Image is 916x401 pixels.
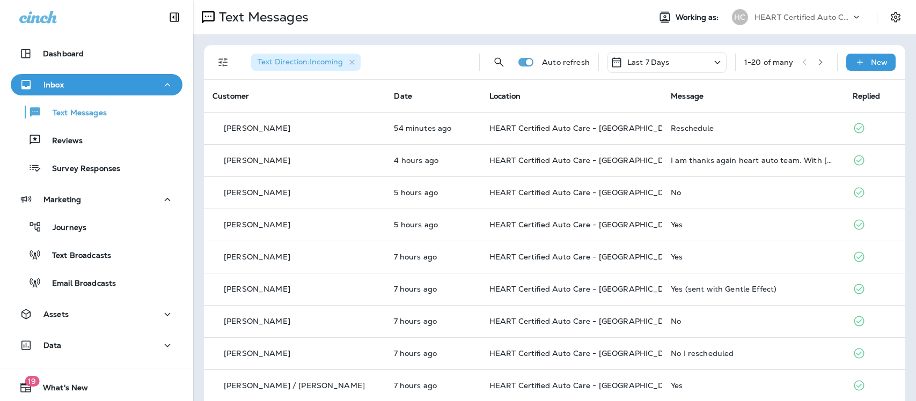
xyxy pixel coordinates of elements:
p: Aug 25, 2025 10:05 AM [394,253,472,261]
button: Search Messages [488,51,510,73]
p: Aug 25, 2025 12:38 PM [394,156,472,165]
button: Journeys [11,216,182,238]
button: Reviews [11,129,182,151]
span: 19 [25,376,39,387]
p: [PERSON_NAME] / [PERSON_NAME] [224,381,365,390]
div: No [671,188,835,197]
span: What's New [32,383,88,396]
p: Last 7 Days [627,58,670,66]
div: No I rescheduled [671,349,835,358]
button: Marketing [11,189,182,210]
button: Dashboard [11,43,182,64]
p: Email Broadcasts [41,279,116,289]
span: HEART Certified Auto Care - [GEOGRAPHIC_DATA] [489,348,682,358]
button: Assets [11,303,182,325]
span: HEART Certified Auto Care - [GEOGRAPHIC_DATA] [489,316,682,326]
p: [PERSON_NAME] [224,156,290,165]
div: Yes [671,381,835,390]
p: Marketing [43,195,81,204]
button: 19What's New [11,377,182,398]
span: Customer [212,91,249,101]
span: Date [394,91,412,101]
p: [PERSON_NAME] [224,253,290,261]
p: New [871,58,888,66]
button: Survey Responses [11,157,182,179]
p: Text Messages [215,9,309,25]
span: HEART Certified Auto Care - [GEOGRAPHIC_DATA] [489,155,682,165]
span: Location [489,91,521,101]
button: Data [11,335,182,356]
p: Aug 25, 2025 09:33 AM [394,317,472,325]
p: [PERSON_NAME] [224,285,290,293]
button: Filters [212,51,234,73]
p: Auto refresh [542,58,590,66]
span: HEART Certified Auto Care - [GEOGRAPHIC_DATA] [489,220,682,229]
p: Journeys [42,223,86,233]
span: HEART Certified Auto Care - [GEOGRAPHIC_DATA] [489,188,682,197]
span: HEART Certified Auto Care - [GEOGRAPHIC_DATA] [489,381,682,390]
div: I am thanks again heart auto team. With Kisha at the Helm. I think that spelling is right!🙂 [671,156,835,165]
p: Aug 25, 2025 09:33 AM [394,349,472,358]
span: HEART Certified Auto Care - [GEOGRAPHIC_DATA] [489,123,682,133]
button: Settings [886,8,905,27]
span: Working as: [676,13,721,22]
p: Data [43,341,62,350]
p: Assets [43,310,69,318]
div: Text Direction:Incoming [251,54,361,71]
div: Reschedule [671,124,835,132]
button: Inbox [11,74,182,95]
p: Aug 25, 2025 09:30 AM [394,381,472,390]
span: Replied [853,91,881,101]
p: Aug 25, 2025 04:16 PM [394,124,472,132]
p: [PERSON_NAME] [224,124,290,132]
button: Collapse Sidebar [159,6,189,28]
button: Email Broadcasts [11,271,182,294]
p: Text Broadcasts [41,251,111,261]
p: Dashboard [43,49,84,58]
p: Aug 25, 2025 09:57 AM [394,285,472,293]
div: Yes [671,220,835,229]
p: [PERSON_NAME] [224,317,290,325]
div: 1 - 20 of many [744,58,794,66]
div: No [671,317,835,325]
button: Text Broadcasts [11,243,182,266]
div: Yes [671,253,835,261]
span: Message [671,91,704,101]
div: Yes (sent with Gentle Effect) [671,285,835,293]
p: Reviews [41,136,83,146]
p: Inbox [43,80,64,89]
p: [PERSON_NAME] [224,188,290,197]
span: HEART Certified Auto Care - [GEOGRAPHIC_DATA] [489,252,682,262]
p: [PERSON_NAME] [224,349,290,358]
div: HC [732,9,748,25]
span: Text Direction : Incoming [258,57,343,66]
span: HEART Certified Auto Care - [GEOGRAPHIC_DATA] [489,284,682,294]
button: Text Messages [11,101,182,123]
p: Aug 25, 2025 11:52 AM [394,188,472,197]
p: HEART Certified Auto Care [754,13,851,21]
p: [PERSON_NAME] [224,220,290,229]
p: Aug 25, 2025 11:49 AM [394,220,472,229]
p: Text Messages [42,108,107,118]
p: Survey Responses [41,164,120,174]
